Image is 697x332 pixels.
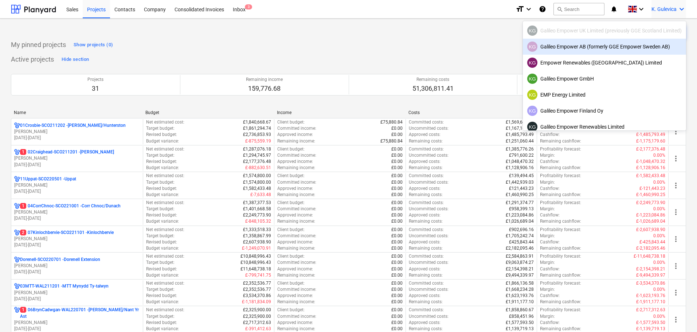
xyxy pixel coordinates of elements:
[529,92,536,98] span: KG
[661,297,697,332] iframe: Chat Widget
[527,26,537,36] div: Kristina Gulevica
[527,26,682,36] div: Galileo Empower UK Limited (previously GGE Scotland Limited)
[527,58,537,68] div: Kristina Gulevica
[529,124,536,130] span: KG
[527,58,682,68] div: Empower Renewables ([GEOGRAPHIC_DATA]) Limited
[529,28,536,34] span: KG
[527,90,682,100] div: EMP Energy Limited
[527,106,682,116] div: Galileo Empower Finland Oy
[527,122,682,132] div: Galileo Empower Renewables Limited
[529,44,536,50] span: KG
[527,106,537,116] div: Kristina Gulevica
[527,74,537,84] div: Kristina Gulevica
[529,108,536,114] span: KG
[529,60,536,66] span: KG
[529,76,536,82] span: KG
[527,74,682,84] div: Galileo Empower GmbH
[527,90,537,100] div: Kristina Gulevica
[527,42,537,52] div: Kristina Gulevica
[527,122,537,132] div: Kristina Gulevica
[527,42,682,52] div: Galileo Empower AB (formerly GGE Empower Sweden AB)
